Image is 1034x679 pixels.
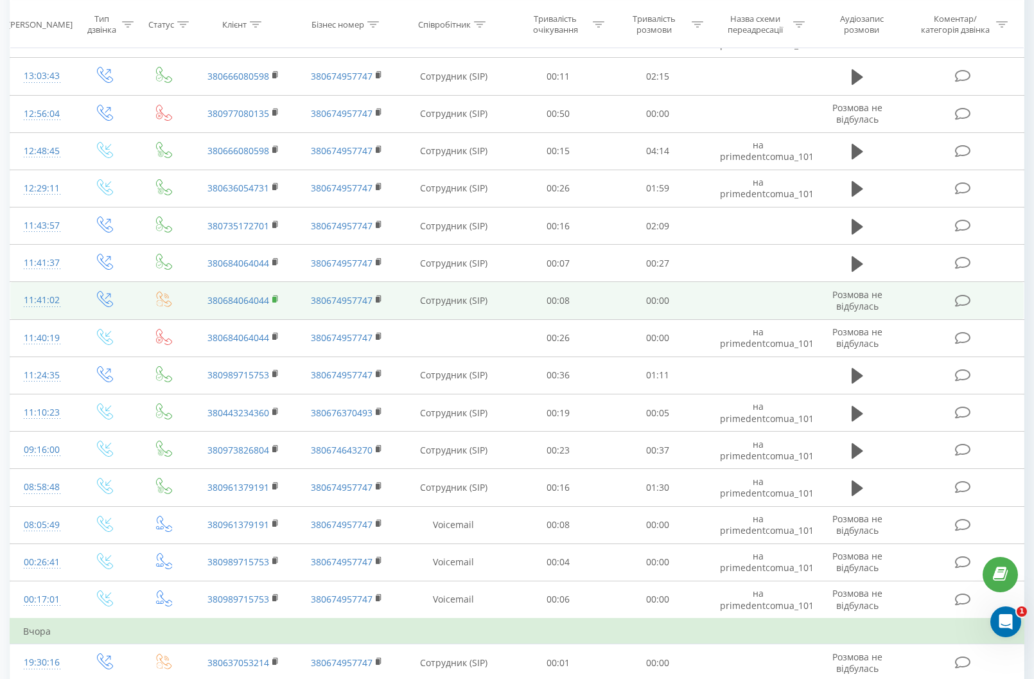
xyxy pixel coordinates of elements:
[311,407,372,419] a: 380676370493
[398,506,509,543] td: Voicemail
[207,182,269,194] a: 380636054731
[707,394,810,432] td: на primedentcomua_101
[23,400,60,425] div: 11:10:23
[23,475,60,500] div: 08:58:48
[207,407,269,419] a: 380443234360
[608,245,707,282] td: 00:27
[311,593,372,605] a: 380674957747
[509,469,608,506] td: 00:16
[509,245,608,282] td: 00:07
[509,170,608,207] td: 00:26
[207,556,269,568] a: 380989715753
[418,19,471,30] div: Співробітник
[608,58,707,95] td: 02:15
[608,394,707,432] td: 00:05
[23,139,60,164] div: 12:48:45
[207,107,269,119] a: 380977080135
[398,132,509,170] td: Сотрудник (SIP)
[10,619,1024,644] td: Вчора
[207,657,269,669] a: 380637053214
[85,13,119,35] div: Тип дзвінка
[8,19,73,30] div: [PERSON_NAME]
[23,326,60,351] div: 11:40:19
[608,357,707,394] td: 01:11
[832,326,882,349] span: Розмова не відбулась
[509,432,608,469] td: 00:23
[207,70,269,82] a: 380666080598
[207,444,269,456] a: 380973826804
[23,288,60,313] div: 11:41:02
[398,581,509,619] td: Voicemail
[311,556,372,568] a: 380674957747
[707,432,810,469] td: на primedentcomua_101
[23,437,60,463] div: 09:16:00
[207,294,269,306] a: 380684064044
[311,481,372,493] a: 380674957747
[521,13,590,35] div: Тривалість очікування
[311,294,372,306] a: 380674957747
[509,357,608,394] td: 00:36
[207,257,269,269] a: 380684064044
[398,170,509,207] td: Сотрудник (SIP)
[23,176,60,201] div: 12:29:11
[23,64,60,89] div: 13:03:43
[821,13,902,35] div: Аудіозапис розмови
[509,282,608,319] td: 00:08
[608,319,707,357] td: 00:00
[608,506,707,543] td: 00:00
[832,288,882,312] span: Розмова не відбулась
[509,58,608,95] td: 00:11
[311,182,372,194] a: 380674957747
[509,132,608,170] td: 00:15
[509,506,608,543] td: 00:08
[707,581,810,619] td: на primedentcomua_101
[23,587,60,612] div: 00:17:01
[707,469,810,506] td: на primedentcomua_101
[398,282,509,319] td: Сотрудник (SIP)
[311,107,372,119] a: 380674957747
[608,95,707,132] td: 00:00
[222,19,247,30] div: Клієнт
[509,95,608,132] td: 00:50
[207,331,269,344] a: 380684064044
[707,132,810,170] td: на primedentcomua_101
[311,518,372,531] a: 380674957747
[23,650,60,675] div: 19:30:16
[207,518,269,531] a: 380961379191
[509,394,608,432] td: 00:19
[311,331,372,344] a: 380674957747
[509,207,608,245] td: 00:16
[707,319,810,357] td: на primedentcomua_101
[311,657,372,669] a: 380674957747
[1017,606,1027,617] span: 1
[620,13,688,35] div: Тривалість розмови
[398,58,509,95] td: Сотрудник (SIP)
[707,170,810,207] td: на primedentcomua_101
[918,13,993,35] div: Коментар/категорія дзвінка
[311,257,372,269] a: 380674957747
[832,513,882,536] span: Розмова не відбулась
[608,432,707,469] td: 00:37
[398,95,509,132] td: Сотрудник (SIP)
[608,282,707,319] td: 00:00
[608,170,707,207] td: 01:59
[311,369,372,381] a: 380674957747
[398,394,509,432] td: Сотрудник (SIP)
[23,363,60,388] div: 11:24:35
[509,319,608,357] td: 00:26
[608,543,707,581] td: 00:00
[707,506,810,543] td: на primedentcomua_101
[207,220,269,232] a: 380735172701
[207,369,269,381] a: 380989715753
[23,550,60,575] div: 00:26:41
[23,251,60,276] div: 11:41:37
[311,70,372,82] a: 380674957747
[23,101,60,127] div: 12:56:04
[608,207,707,245] td: 02:09
[509,543,608,581] td: 00:04
[207,593,269,605] a: 380989715753
[990,606,1021,637] iframe: Intercom live chat
[398,543,509,581] td: Voicemail
[832,651,882,675] span: Розмова не відбулась
[311,145,372,157] a: 380674957747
